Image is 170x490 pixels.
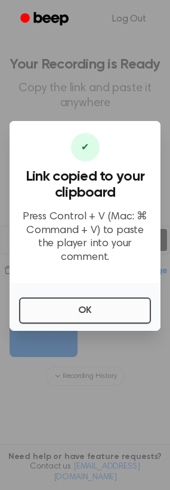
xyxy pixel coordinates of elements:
h3: Link copied to your clipboard [19,169,151,201]
a: Log Out [100,5,158,33]
div: ✔ [71,133,100,162]
a: Beep [12,8,79,31]
button: OK [19,297,151,324]
p: Press Control + V (Mac: ⌘ Command + V) to paste the player into your comment. [19,210,151,264]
